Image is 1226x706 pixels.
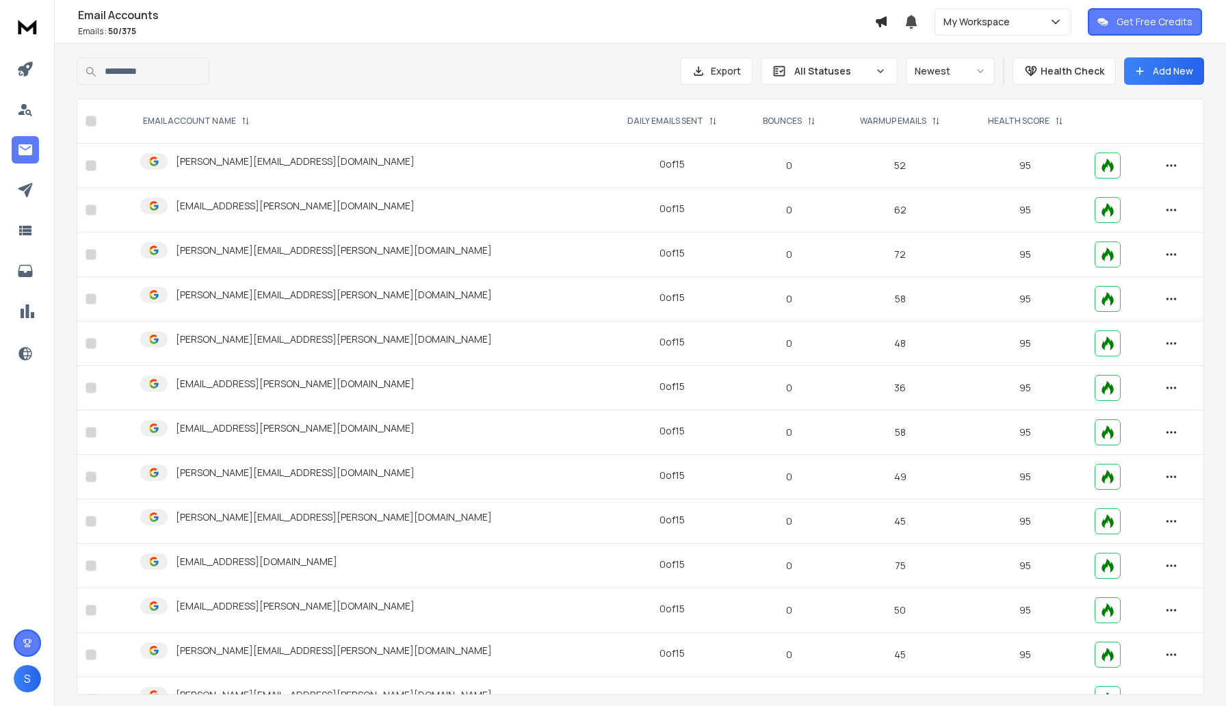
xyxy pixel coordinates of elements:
div: 0 of 15 [660,424,685,438]
p: [PERSON_NAME][EMAIL_ADDRESS][DOMAIN_NAME] [176,155,415,168]
p: 0 [751,337,828,350]
p: 0 [751,514,828,528]
div: 0 of 15 [660,513,685,527]
div: 0 of 15 [660,380,685,393]
div: 0 of 15 [660,691,685,705]
div: 0 of 15 [660,202,685,215]
p: [PERSON_NAME][EMAIL_ADDRESS][PERSON_NAME][DOMAIN_NAME] [176,332,492,346]
p: DAILY EMAILS SENT [627,116,703,127]
td: 95 [964,499,1086,544]
button: Get Free Credits [1088,8,1202,36]
p: 0 [751,292,828,306]
td: 48 [836,322,964,366]
div: 0 of 15 [660,246,685,260]
div: 0 of 15 [660,335,685,349]
p: [EMAIL_ADDRESS][PERSON_NAME][DOMAIN_NAME] [176,421,415,435]
p: WARMUP EMAILS [860,116,926,127]
td: 95 [964,144,1086,188]
p: [PERSON_NAME][EMAIL_ADDRESS][DOMAIN_NAME] [176,466,415,480]
div: 0 of 15 [660,646,685,660]
td: 52 [836,144,964,188]
p: [PERSON_NAME][EMAIL_ADDRESS][PERSON_NAME][DOMAIN_NAME] [176,288,492,302]
td: 58 [836,277,964,322]
button: Newest [906,57,995,85]
button: Add New [1124,57,1204,85]
td: 36 [836,366,964,410]
td: 45 [836,633,964,677]
p: 0 [751,648,828,662]
p: [PERSON_NAME][EMAIL_ADDRESS][PERSON_NAME][DOMAIN_NAME] [176,510,492,524]
td: 95 [964,455,1086,499]
button: Health Check [1013,57,1116,85]
p: 0 [751,248,828,261]
button: Export [680,57,753,85]
td: 95 [964,322,1086,366]
div: EMAIL ACCOUNT NAME [143,116,250,127]
p: [EMAIL_ADDRESS][DOMAIN_NAME] [176,555,337,568]
p: [EMAIL_ADDRESS][PERSON_NAME][DOMAIN_NAME] [176,199,415,213]
p: BOUNCES [763,116,802,127]
div: 0 of 15 [660,291,685,304]
div: 0 of 15 [660,469,685,482]
p: HEALTH SCORE [988,116,1049,127]
p: All Statuses [794,64,870,78]
p: [PERSON_NAME][EMAIL_ADDRESS][PERSON_NAME][DOMAIN_NAME] [176,688,492,702]
p: 0 [751,470,828,484]
p: [EMAIL_ADDRESS][PERSON_NAME][DOMAIN_NAME] [176,599,415,613]
img: logo [14,14,41,39]
td: 58 [836,410,964,455]
td: 45 [836,499,964,544]
div: 0 of 15 [660,602,685,616]
td: 75 [836,544,964,588]
td: 95 [964,410,1086,455]
p: [PERSON_NAME][EMAIL_ADDRESS][PERSON_NAME][DOMAIN_NAME] [176,644,492,657]
p: 0 [751,381,828,395]
p: 0 [751,426,828,439]
p: [EMAIL_ADDRESS][PERSON_NAME][DOMAIN_NAME] [176,377,415,391]
td: 95 [964,188,1086,233]
p: Get Free Credits [1117,15,1192,29]
div: 0 of 15 [660,558,685,571]
td: 95 [964,588,1086,633]
td: 72 [836,233,964,277]
div: 0 of 15 [660,157,685,171]
td: 49 [836,455,964,499]
td: 95 [964,233,1086,277]
span: 50 / 375 [108,25,136,37]
td: 95 [964,366,1086,410]
p: My Workspace [943,15,1015,29]
p: [PERSON_NAME][EMAIL_ADDRESS][PERSON_NAME][DOMAIN_NAME] [176,244,492,257]
p: Emails : [78,26,874,37]
p: 0 [751,159,828,172]
p: Health Check [1041,64,1104,78]
p: 0 [751,603,828,617]
h1: Email Accounts [78,7,874,23]
button: S [14,665,41,692]
p: 0 [751,203,828,217]
td: 95 [964,277,1086,322]
td: 50 [836,588,964,633]
td: 62 [836,188,964,233]
td: 95 [964,633,1086,677]
p: 0 [751,692,828,706]
p: 0 [751,559,828,573]
td: 95 [964,544,1086,588]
